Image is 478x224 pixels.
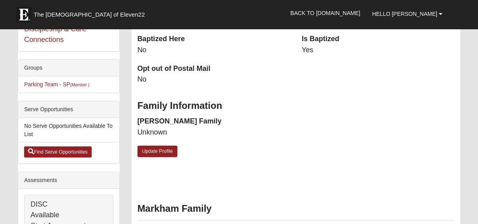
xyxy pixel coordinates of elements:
[137,146,178,157] a: Update Profile
[302,45,454,55] dd: Yes
[24,146,92,158] a: Find Serve Opportunities
[302,34,454,44] dt: Is Baptized
[18,118,119,142] li: No Serve Opportunities Available To List
[70,82,89,87] small: (Member )
[137,127,290,138] dd: Unknown
[137,64,290,74] dt: Opt out of Postal Mail
[137,74,290,85] dd: No
[34,11,145,19] span: The [DEMOGRAPHIC_DATA] of Eleven22
[24,81,89,87] a: Parking Team - SP(Member )
[284,3,366,23] a: Back to [DOMAIN_NAME]
[137,203,454,215] h3: Markham Family
[18,101,119,118] div: Serve Opportunities
[137,34,290,44] dt: Baptized Here
[366,4,448,24] a: Hello [PERSON_NAME]
[12,3,170,23] a: The [DEMOGRAPHIC_DATA] of Eleven22
[16,7,32,23] img: Eleven22 logo
[372,11,437,17] span: Hello [PERSON_NAME]
[18,60,119,76] div: Groups
[137,45,290,55] dd: No
[137,116,290,127] dt: [PERSON_NAME] Family
[18,172,119,189] div: Assessments
[137,100,454,112] h3: Family Information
